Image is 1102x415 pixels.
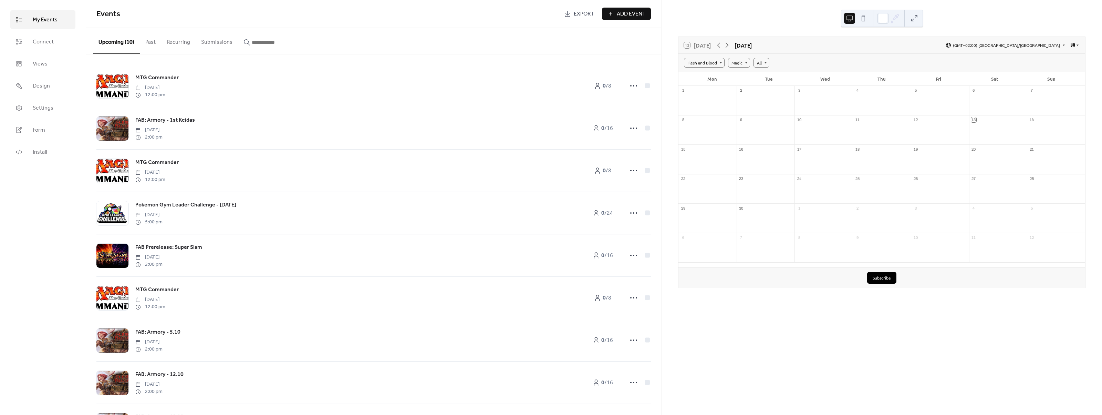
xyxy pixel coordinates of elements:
[967,72,1023,86] div: Sat
[739,205,744,211] div: 30
[603,167,611,175] span: / 8
[739,88,744,93] div: 2
[797,88,802,93] div: 3
[971,146,976,152] div: 20
[574,10,594,18] span: Export
[1029,117,1034,122] div: 14
[797,235,802,240] div: 8
[601,336,613,345] span: / 16
[585,80,620,92] a: 0/8
[135,243,202,252] a: FAB Prerelease: Super Slam
[913,235,918,240] div: 10
[10,121,75,139] a: Form
[135,116,195,124] span: FAB: Armory - 1st Keidas
[135,84,165,91] span: [DATE]
[33,148,47,156] span: Install
[1023,72,1080,86] div: Sun
[10,10,75,29] a: My Events
[601,124,613,133] span: / 16
[797,117,802,122] div: 10
[135,169,165,176] span: [DATE]
[135,201,236,210] a: Pokemon Gym Leader Challenge - [DATE]
[680,117,686,122] div: 8
[855,146,860,152] div: 18
[855,88,860,93] div: 4
[913,117,918,122] div: 12
[601,250,604,261] b: 0
[585,292,620,304] a: 0/8
[559,8,599,20] a: Export
[135,73,179,82] a: MTG Commander
[135,159,179,167] span: MTG Commander
[1029,235,1034,240] div: 12
[135,370,184,379] a: FAB: Armory - 12.10
[1029,176,1034,181] div: 28
[797,146,802,152] div: 17
[135,286,179,294] span: MTG Commander
[603,81,606,91] b: 0
[135,388,163,395] span: 2:00 pm
[680,205,686,211] div: 29
[913,205,918,211] div: 3
[135,328,180,336] span: FAB: Armory - 5.10
[971,117,976,122] div: 13
[953,43,1060,47] span: (GMT+02:00) [GEOGRAPHIC_DATA]/[GEOGRAPHIC_DATA]
[135,116,195,125] a: FAB: Armory - 1st Keidas
[739,235,744,240] div: 7
[740,72,797,86] div: Tue
[735,41,752,49] div: [DATE]
[585,334,620,346] a: 0/16
[797,205,802,211] div: 1
[603,165,606,176] b: 0
[10,32,75,51] a: Connect
[1029,146,1034,152] div: 21
[910,72,967,86] div: Fri
[135,381,163,388] span: [DATE]
[96,7,120,22] span: Events
[161,28,196,53] button: Recurring
[867,272,896,284] button: Subscribe
[33,16,58,24] span: My Events
[10,77,75,95] a: Design
[196,28,238,53] button: Submissions
[33,60,48,68] span: Views
[601,123,604,134] b: 0
[135,303,165,311] span: 12:00 pm
[684,72,740,86] div: Mon
[10,99,75,117] a: Settings
[585,164,620,177] a: 0/8
[135,346,163,353] span: 2:00 pm
[585,122,620,134] a: 0/16
[680,176,686,181] div: 22
[680,146,686,152] div: 15
[602,8,651,20] button: Add Event
[135,134,163,141] span: 2:00 pm
[603,293,606,303] b: 0
[971,235,976,240] div: 11
[855,205,860,211] div: 2
[603,294,611,302] span: / 8
[739,146,744,152] div: 16
[93,28,140,54] button: Upcoming (10)
[10,54,75,73] a: Views
[585,249,620,262] a: 0/16
[971,205,976,211] div: 4
[971,88,976,93] div: 6
[135,176,165,183] span: 12:00 pm
[680,88,686,93] div: 1
[1029,88,1034,93] div: 7
[855,235,860,240] div: 9
[739,117,744,122] div: 9
[913,176,918,181] div: 26
[135,285,179,294] a: MTG Commander
[135,219,163,226] span: 5:00 pm
[855,117,860,122] div: 11
[601,252,613,260] span: / 16
[601,377,604,388] b: 0
[1029,205,1034,211] div: 5
[680,235,686,240] div: 6
[135,91,165,99] span: 12:00 pm
[135,338,163,346] span: [DATE]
